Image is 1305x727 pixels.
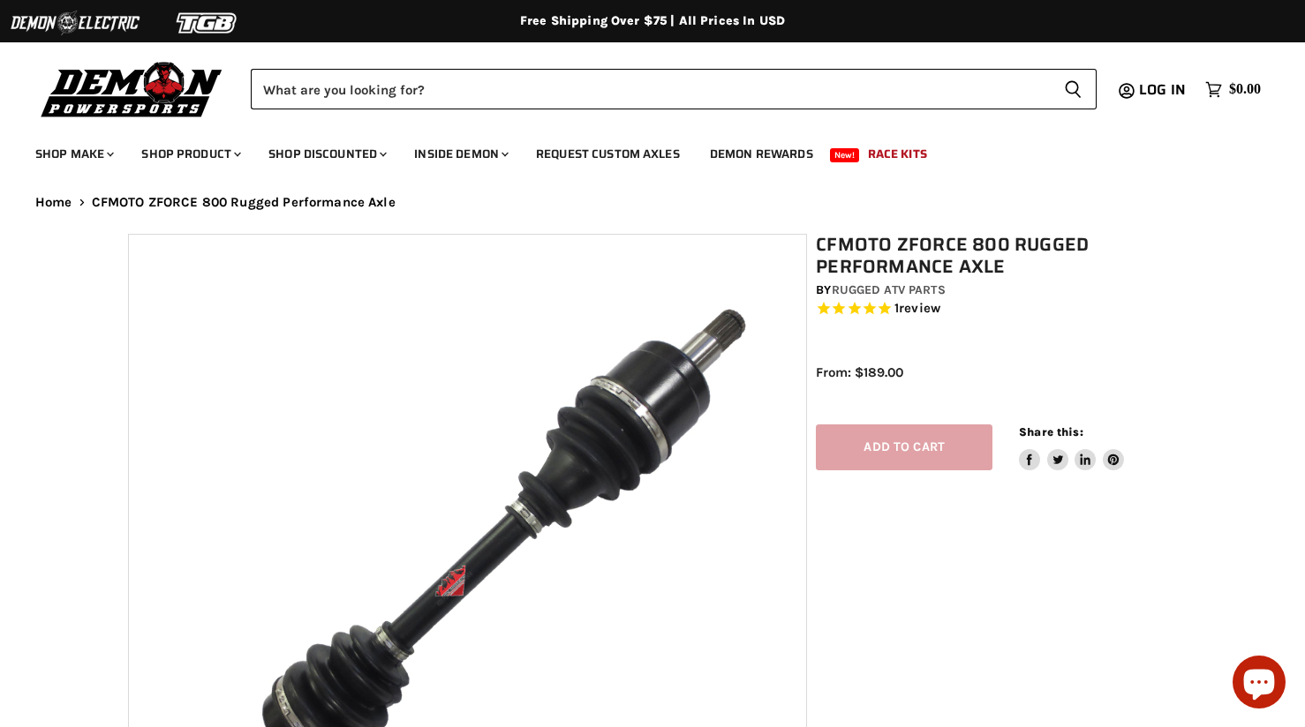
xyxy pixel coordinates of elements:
[251,69,1097,109] form: Product
[830,148,860,162] span: New!
[1227,656,1291,713] inbox-online-store-chat: Shopify online store chat
[35,195,72,210] a: Home
[894,301,940,317] span: 1 reviews
[899,301,940,317] span: review
[832,282,946,297] a: Rugged ATV Parts
[1131,82,1196,98] a: Log in
[251,69,1050,109] input: Search
[523,136,693,172] a: Request Custom Axles
[128,136,252,172] a: Shop Product
[1139,79,1186,101] span: Log in
[697,136,826,172] a: Demon Rewards
[1019,425,1082,438] span: Share this:
[141,6,274,40] img: TGB Logo 2
[816,300,1186,319] span: Rated 5.0 out of 5 stars 1 reviews
[855,136,940,172] a: Race Kits
[92,195,396,210] span: CFMOTO ZFORCE 800 Rugged Performance Axle
[9,6,141,40] img: Demon Electric Logo 2
[401,136,519,172] a: Inside Demon
[22,129,1256,172] ul: Main menu
[816,281,1186,300] div: by
[1229,81,1261,98] span: $0.00
[816,364,903,380] span: From: $189.00
[1019,424,1124,471] aside: Share this:
[1050,69,1097,109] button: Search
[1196,77,1270,102] a: $0.00
[22,136,124,172] a: Shop Make
[35,57,229,120] img: Demon Powersports
[816,234,1186,278] h1: CFMOTO ZFORCE 800 Rugged Performance Axle
[255,136,397,172] a: Shop Discounted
